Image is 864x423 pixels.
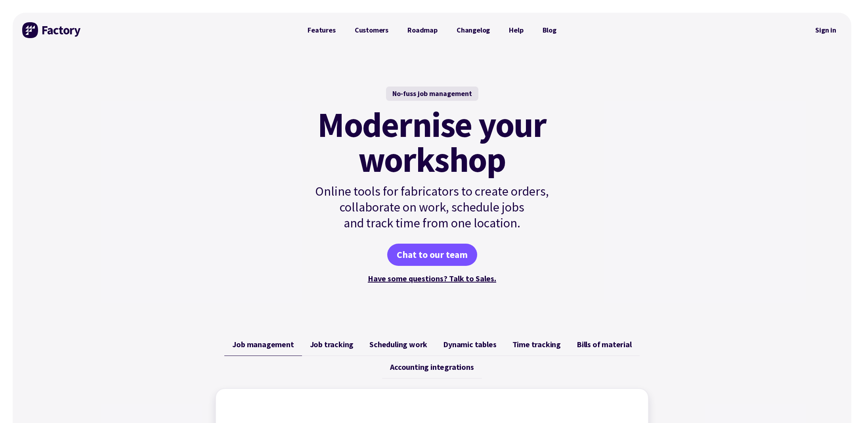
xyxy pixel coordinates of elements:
span: Scheduling work [369,340,427,349]
div: No-fuss job management [386,87,478,101]
span: Dynamic tables [443,340,496,349]
span: Job tracking [310,340,354,349]
a: Changelog [447,22,499,38]
a: Help [499,22,533,38]
a: Features [298,22,345,38]
a: Roadmap [398,22,447,38]
img: Factory [22,22,82,38]
span: Bills of material [577,340,632,349]
nav: Primary Navigation [298,22,566,38]
a: Chat to our team [387,244,477,266]
a: Customers [345,22,398,38]
nav: Secondary Navigation [810,21,842,39]
span: Time tracking [512,340,561,349]
mark: Modernise your workshop [317,107,546,177]
p: Online tools for fabricators to create orders, collaborate on work, schedule jobs and track time ... [298,183,566,231]
span: Job management [232,340,294,349]
a: Have some questions? Talk to Sales. [368,273,496,283]
a: Sign in [810,21,842,39]
a: Blog [533,22,566,38]
span: Accounting integrations [390,362,474,372]
iframe: Chat Widget [728,337,864,423]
